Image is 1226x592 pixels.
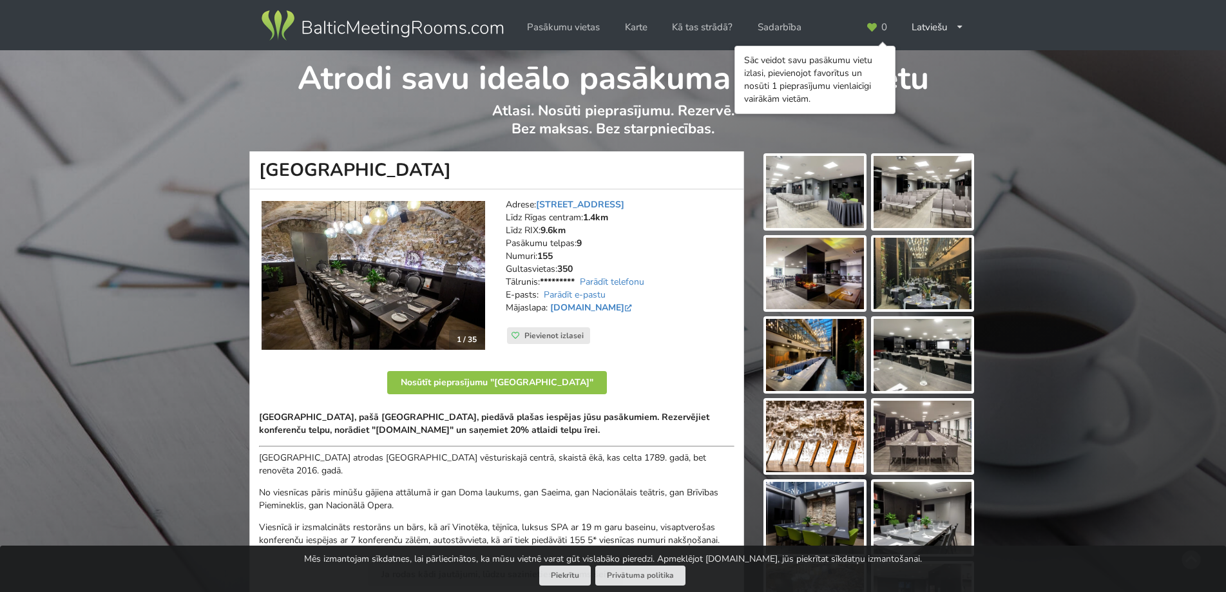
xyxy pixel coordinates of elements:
[766,156,864,228] img: Pullman Riga Old Town Hotel | Rīga | Pasākumu vieta - galerijas bilde
[874,482,972,554] img: Pullman Riga Old Town Hotel | Rīga | Pasākumu vieta - galerijas bilde
[766,482,864,554] img: Pullman Riga Old Town Hotel | Rīga | Pasākumu vieta - galerijas bilde
[874,238,972,310] img: Pullman Riga Old Town Hotel | Rīga | Pasākumu vieta - galerijas bilde
[766,238,864,310] img: Pullman Riga Old Town Hotel | Rīga | Pasākumu vieta - galerijas bilde
[536,198,624,211] a: [STREET_ADDRESS]
[250,50,976,99] h1: Atrodi savu ideālo pasākuma norises vietu
[539,566,591,586] button: Piekrītu
[518,15,609,40] a: Pasākumu vietas
[557,263,573,275] strong: 350
[449,330,484,349] div: 1 / 35
[524,330,584,341] span: Pievienot izlasei
[259,486,734,512] p: No viesnīcas pāris minūšu gājiena attālumā ir gan Doma laukums, gan Saeima, gan Nacionālais teātr...
[259,8,506,44] img: Baltic Meeting Rooms
[544,289,606,301] a: Parādīt e-pastu
[874,401,972,473] img: Pullman Riga Old Town Hotel | Rīga | Pasākumu vieta - galerijas bilde
[766,319,864,391] img: Pullman Riga Old Town Hotel | Rīga | Pasākumu vieta - galerijas bilde
[874,319,972,391] img: Pullman Riga Old Town Hotel | Rīga | Pasākumu vieta - galerijas bilde
[262,201,485,350] img: Viesnīca | Rīga | Pullman Riga Old Town Hotel
[595,566,685,586] a: Privātuma politika
[259,521,734,547] p: Viesnīcā ir izsmalcināts restorāns un bārs, kā arī Vinotēka, tējnīca, luksus SPA ar 19 m garu bas...
[766,401,864,473] img: Pullman Riga Old Town Hotel | Rīga | Pasākumu vieta - galerijas bilde
[550,301,635,314] a: [DOMAIN_NAME]
[577,237,582,249] strong: 9
[616,15,656,40] a: Karte
[259,452,734,477] p: [GEOGRAPHIC_DATA] atrodas [GEOGRAPHIC_DATA] vēsturiskajā centrā, skaistā ēkā, kas celta 1789. gad...
[663,15,742,40] a: Kā tas strādā?
[262,201,485,350] a: Viesnīca | Rīga | Pullman Riga Old Town Hotel 1 / 35
[749,15,810,40] a: Sadarbība
[903,15,973,40] div: Latviešu
[250,102,976,151] p: Atlasi. Nosūti pieprasījumu. Rezervē. Bez maksas. Bez starpniecības.
[259,411,709,436] strong: [GEOGRAPHIC_DATA], pašā [GEOGRAPHIC_DATA], piedāvā plašas iespējas jūsu pasākumiem. Rezervējiet k...
[537,250,553,262] strong: 155
[580,276,644,288] a: Parādīt telefonu
[583,211,608,224] strong: 1.4km
[387,371,607,394] button: Nosūtīt pieprasījumu "[GEOGRAPHIC_DATA]"
[744,54,886,106] div: Sāc veidot savu pasākumu vietu izlasi, pievienojot favorītus un nosūti 1 pieprasījumu vienlaicīgi...
[881,23,887,32] span: 0
[541,224,566,236] strong: 9.6km
[506,198,734,327] address: Adrese: Līdz Rīgas centram: Līdz RIX: Pasākumu telpas: Numuri: Gultasvietas: Tālrunis: E-pasts: M...
[874,156,972,228] img: Pullman Riga Old Town Hotel | Rīga | Pasākumu vieta - galerijas bilde
[249,151,744,189] h1: [GEOGRAPHIC_DATA]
